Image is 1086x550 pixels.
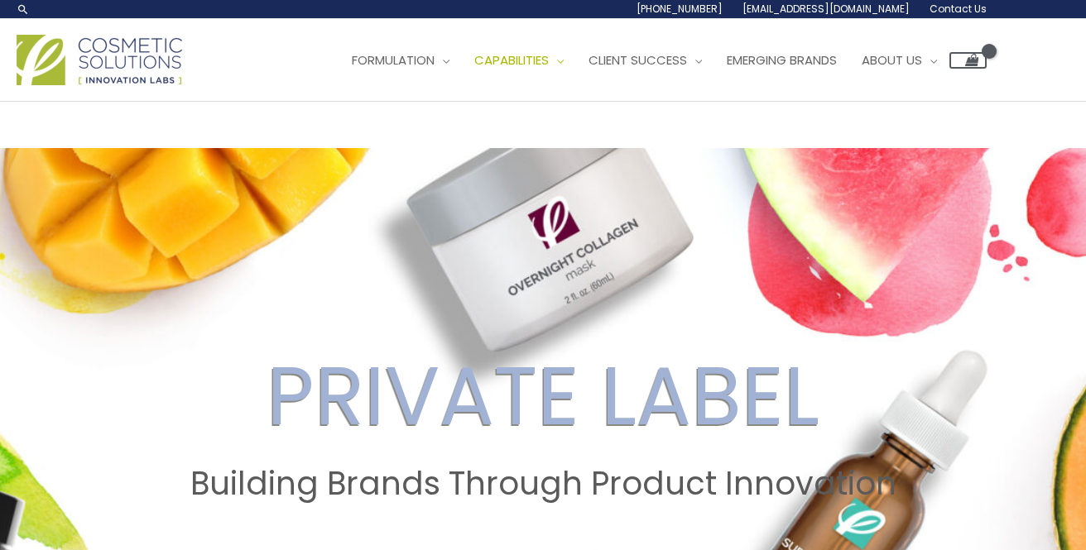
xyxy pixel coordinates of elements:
span: Client Success [589,51,687,69]
span: [EMAIL_ADDRESS][DOMAIN_NAME] [742,2,910,16]
a: Emerging Brands [714,36,849,85]
span: About Us [862,51,922,69]
a: Capabilities [462,36,576,85]
a: View Shopping Cart, empty [949,52,987,69]
span: Emerging Brands [727,51,837,69]
img: Cosmetic Solutions Logo [17,35,182,85]
nav: Site Navigation [327,36,987,85]
a: Client Success [576,36,714,85]
a: Search icon link [17,2,30,16]
a: About Us [849,36,949,85]
h2: Building Brands Through Product Innovation [16,465,1070,503]
h2: PRIVATE LABEL [16,347,1070,445]
span: Capabilities [474,51,549,69]
span: Contact Us [930,2,987,16]
a: Formulation [339,36,462,85]
span: [PHONE_NUMBER] [637,2,723,16]
span: Formulation [352,51,435,69]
